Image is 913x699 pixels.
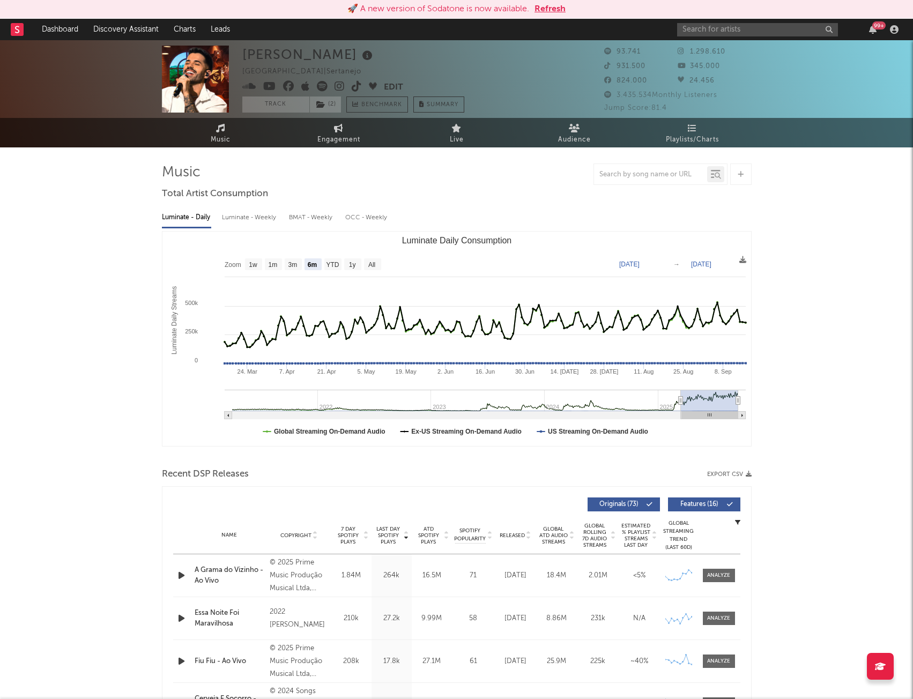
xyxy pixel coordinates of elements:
[588,497,660,511] button: Originals(73)
[334,570,369,581] div: 1.84M
[237,368,257,375] text: 24. Mar
[414,613,449,624] div: 9.99M
[714,368,731,375] text: 8. Sep
[162,188,268,200] span: Total Artist Consumption
[280,532,311,539] span: Copyright
[539,613,575,624] div: 8.86M
[500,532,525,539] span: Released
[590,368,618,375] text: 28. [DATE]
[498,613,533,624] div: [DATE]
[437,368,454,375] text: 2. Jun
[268,261,277,269] text: 1m
[594,170,707,179] input: Search by song name or URL
[288,261,297,269] text: 3m
[242,96,309,113] button: Track
[309,96,342,113] span: ( 2 )
[357,368,375,375] text: 5. May
[619,261,640,268] text: [DATE]
[242,65,374,78] div: [GEOGRAPHIC_DATA] | Sertanejo
[498,570,533,581] div: [DATE]
[249,261,257,269] text: 1w
[498,656,533,667] div: [DATE]
[869,25,877,34] button: 99+
[195,565,265,586] a: A Grama do Vizinho - Ao Vivo
[279,368,294,375] text: 7. Apr
[334,656,369,667] div: 208k
[516,118,634,147] a: Audience
[162,209,211,227] div: Luminate - Daily
[211,133,231,146] span: Music
[398,118,516,147] a: Live
[604,48,641,55] span: 93.741
[604,105,667,111] span: Jump Score: 81.4
[663,519,695,552] div: Global Streaming Trend (Last 60D)
[395,368,417,375] text: 19. May
[384,81,403,94] button: Edit
[673,368,693,375] text: 25. Aug
[604,77,647,84] span: 824.000
[450,133,464,146] span: Live
[621,656,657,667] div: ~ 40 %
[515,368,534,375] text: 30. Jun
[222,209,278,227] div: Luminate - Weekly
[580,656,616,667] div: 225k
[455,613,492,624] div: 58
[86,19,166,40] a: Discovery Assistant
[166,19,203,40] a: Charts
[348,261,355,269] text: 1y
[368,261,375,269] text: All
[604,63,645,70] span: 931.500
[677,23,838,36] input: Search for artists
[580,613,616,624] div: 231k
[595,501,644,508] span: Originals ( 73 )
[194,357,197,363] text: 0
[203,19,237,40] a: Leads
[347,3,529,16] div: 🚀 A new version of Sodatone is now available.
[345,209,388,227] div: OCC - Weekly
[374,656,409,667] div: 17.8k
[535,3,566,16] button: Refresh
[334,526,362,545] span: 7 Day Spotify Plays
[317,368,336,375] text: 21. Apr
[621,613,657,624] div: N/A
[413,96,464,113] button: Summary
[427,102,458,108] span: Summary
[580,523,610,548] span: Global Rolling 7D Audio Streams
[455,656,492,667] div: 61
[550,368,578,375] text: 14. [DATE]
[374,526,403,545] span: Last Day Spotify Plays
[455,570,492,581] div: 71
[34,19,86,40] a: Dashboard
[539,526,568,545] span: Global ATD Audio Streams
[242,46,375,63] div: [PERSON_NAME]
[872,21,886,29] div: 99 +
[170,286,178,354] text: Luminate Daily Streams
[580,570,616,581] div: 2.01M
[326,261,339,269] text: YTD
[475,368,494,375] text: 16. Jun
[334,613,369,624] div: 210k
[673,261,680,268] text: →
[195,656,265,667] a: Fiu Fiu - Ao Vivo
[666,133,719,146] span: Playlists/Charts
[548,428,648,435] text: US Streaming On-Demand Audio
[225,261,241,269] text: Zoom
[634,118,752,147] a: Playlists/Charts
[346,96,408,113] a: Benchmark
[558,133,591,146] span: Audience
[162,118,280,147] a: Music
[195,608,265,629] a: Essa Noite Foi Maravilhosa
[539,656,575,667] div: 25.9M
[374,570,409,581] div: 264k
[270,556,328,595] div: © 2025 Prime Music Produção Musical Ltda, under exclusive license to Warner Music Brasil.
[604,92,717,99] span: 3.435.534 Monthly Listeners
[162,468,249,481] span: Recent DSP Releases
[634,368,654,375] text: 11. Aug
[274,428,385,435] text: Global Streaming On-Demand Audio
[310,96,341,113] button: (2)
[185,328,198,334] text: 250k
[678,77,715,84] span: 24.456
